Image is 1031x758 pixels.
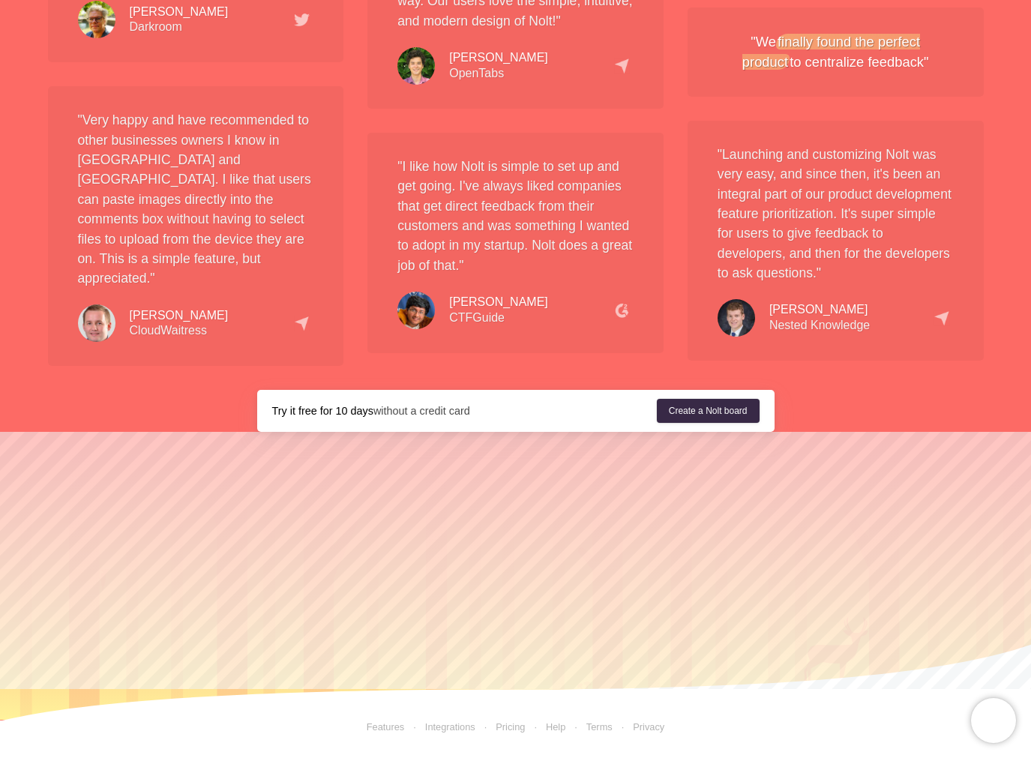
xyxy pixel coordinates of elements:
[272,405,373,417] strong: Try it free for 10 days
[397,47,435,85] img: testimonial-umberto.2540ef7933.jpg
[294,316,310,331] img: capterra.78f6e3bf33.png
[78,110,314,289] p: "Very happy and have recommended to other businesses owners I know in [GEOGRAPHIC_DATA] and [GEOG...
[718,145,954,283] p: "Launching and customizing Nolt was very easy, and since then, it's been an integral part of our ...
[449,50,548,66] div: [PERSON_NAME]
[130,4,229,36] div: Darkroom
[613,721,665,733] a: Privacy
[449,295,548,326] div: CTFGuide
[78,304,115,342] img: testimonial-christopher.57c50d1362.jpg
[546,721,565,733] a: Help
[614,302,630,318] img: g2.cb6f757962.png
[404,721,475,733] a: Integrations
[475,721,526,733] a: Pricing
[449,50,548,82] div: OpenTabs
[934,310,949,326] img: capterra.78f6e3bf33.png
[657,399,760,423] a: Create a Nolt board
[971,698,1016,743] iframe: Chatra live chat
[130,4,229,20] div: [PERSON_NAME]
[130,308,229,340] div: CloudWaitress
[130,308,229,324] div: [PERSON_NAME]
[565,721,612,733] a: Terms
[718,299,755,337] img: testimonial-kevin.7f980a5c3c.jpg
[769,302,870,318] div: [PERSON_NAME]
[294,13,310,27] img: testimonial-tweet.366304717c.png
[78,1,115,38] img: testimonial-jasper.06455394a6.jpg
[614,58,630,73] img: capterra.78f6e3bf33.png
[742,34,920,70] em: finally found the perfect product
[272,403,657,418] div: without a credit card
[397,157,634,275] p: "I like how Nolt is simple to set up and get going. I've always liked companies that get direct f...
[397,292,435,329] img: testimonial-pranav.6c855e311b.jpg
[449,295,548,310] div: [PERSON_NAME]
[769,302,870,334] div: Nested Knowledge
[367,721,405,733] a: Features
[718,31,954,73] div: "We to centralize feedback"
